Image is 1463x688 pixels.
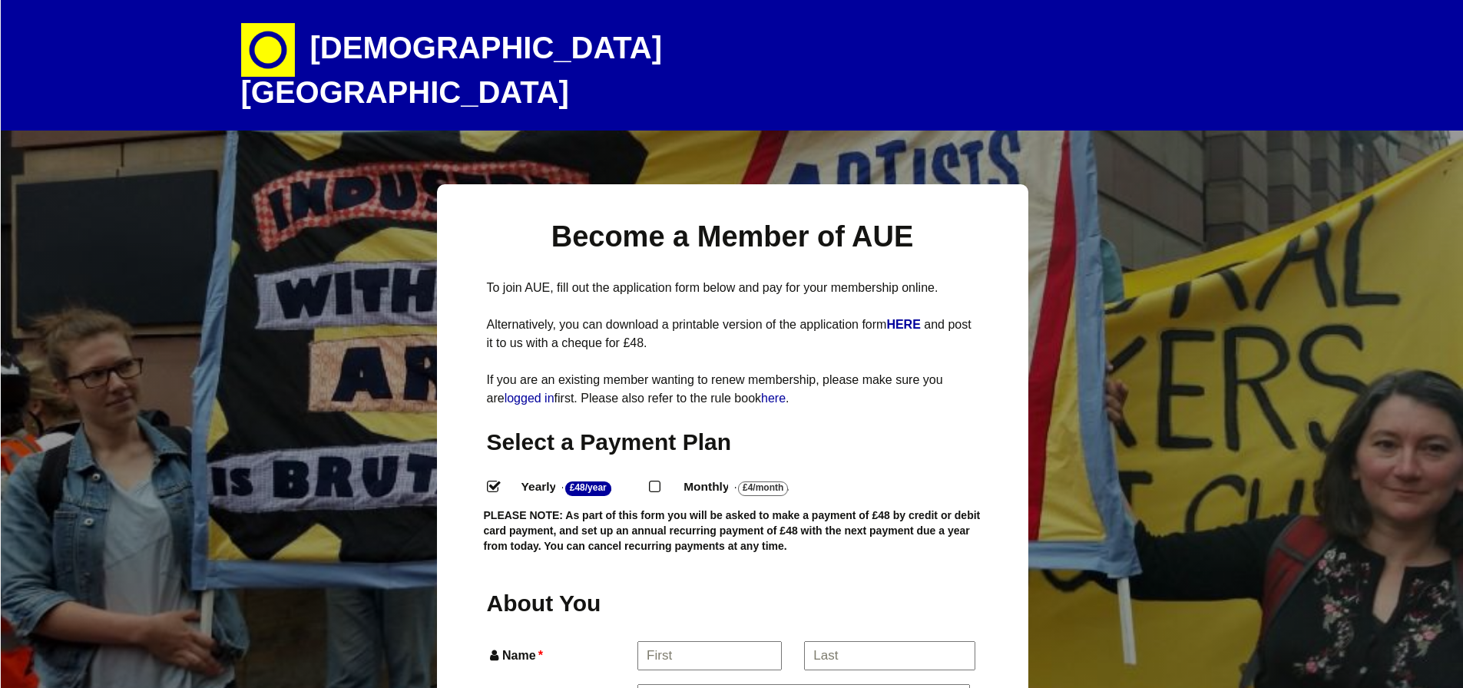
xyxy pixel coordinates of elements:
[487,371,978,408] p: If you are an existing member wanting to renew membership, please make sure you are first. Please...
[886,318,924,331] a: HERE
[761,392,786,405] a: here
[241,23,295,77] img: circle-e1448293145835.png
[487,588,634,618] h2: About You
[487,316,978,352] p: Alternatively, you can download a printable version of the application form and post it to us wit...
[508,476,650,498] label: Yearly - .
[487,429,732,455] span: Select a Payment Plan
[487,218,978,256] h1: Become a Member of AUE
[670,476,826,498] label: Monthly - .
[487,279,978,297] p: To join AUE, fill out the application form below and pay for your membership online.
[637,641,782,670] input: First
[487,645,635,666] label: Name
[505,392,554,405] a: logged in
[886,318,920,331] strong: HERE
[804,641,975,670] input: Last
[565,481,611,496] strong: £48/Year
[738,481,788,496] strong: £4/Month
